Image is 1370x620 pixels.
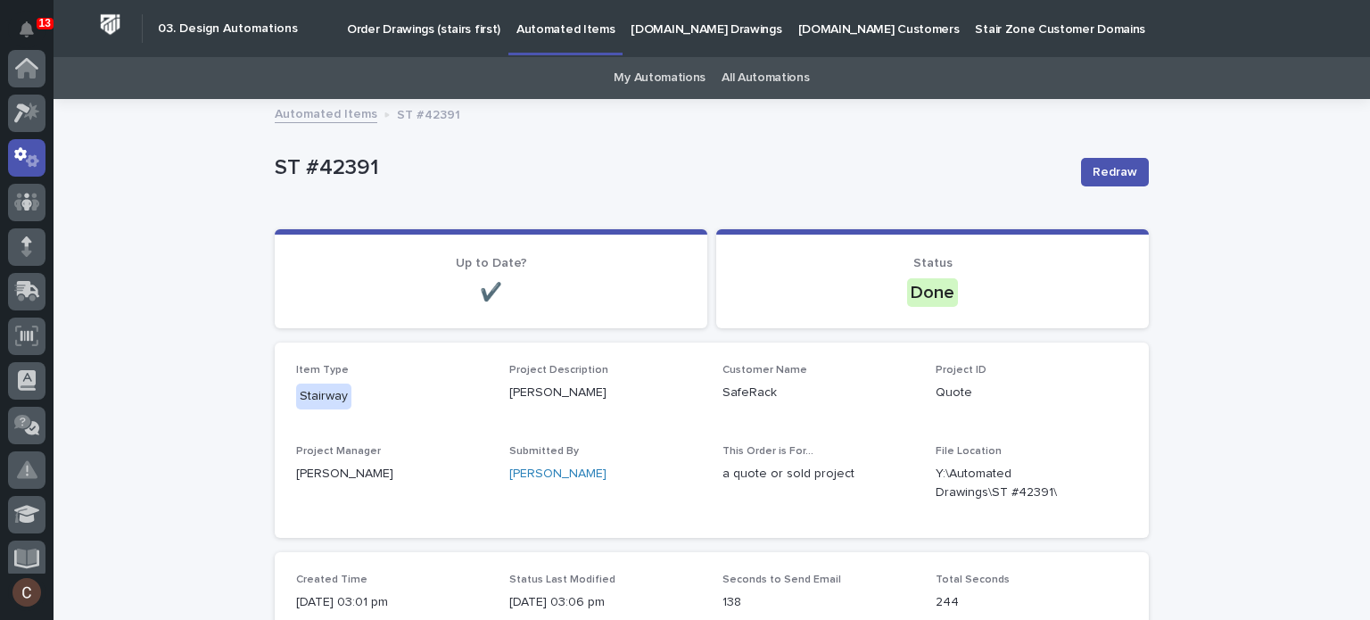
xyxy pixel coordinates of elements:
h2: 03. Design Automations [158,21,298,37]
p: [PERSON_NAME] [509,384,701,402]
span: Total Seconds [936,575,1010,585]
a: My Automations [614,57,706,99]
span: Customer Name [722,365,807,376]
span: Status [913,257,953,269]
img: Workspace Logo [94,8,127,41]
p: 244 [936,593,1127,612]
span: Redraw [1093,163,1137,181]
div: Stairway [296,384,351,409]
a: Automated Items [275,103,377,123]
span: Project Description [509,365,608,376]
button: users-avatar [8,574,45,611]
p: [DATE] 03:06 pm [509,593,701,612]
span: Project ID [936,365,986,376]
span: Status Last Modified [509,575,615,585]
span: Up to Date? [456,257,527,269]
span: Submitted By [509,446,579,457]
span: Item Type [296,365,349,376]
p: a quote or sold project [722,465,914,484]
button: Redraw [1081,158,1149,186]
p: [DATE] 03:01 pm [296,593,488,612]
span: Project Manager [296,446,381,457]
p: Quote [936,384,1127,402]
p: 138 [722,593,914,612]
button: Notifications [8,11,45,48]
: Y:\Automated Drawings\ST #42391\ [936,465,1085,502]
p: SafeRack [722,384,914,402]
span: This Order is For... [722,446,813,457]
p: ST #42391 [275,155,1067,181]
a: [PERSON_NAME] [509,465,607,484]
p: 13 [39,17,51,29]
a: All Automations [722,57,809,99]
p: ST #42391 [397,103,460,123]
p: ✔️ [296,282,686,303]
span: File Location [936,446,1002,457]
span: Seconds to Send Email [722,575,841,585]
p: [PERSON_NAME] [296,465,488,484]
div: Done [907,278,958,307]
span: Created Time [296,575,367,585]
div: Notifications13 [22,21,45,50]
